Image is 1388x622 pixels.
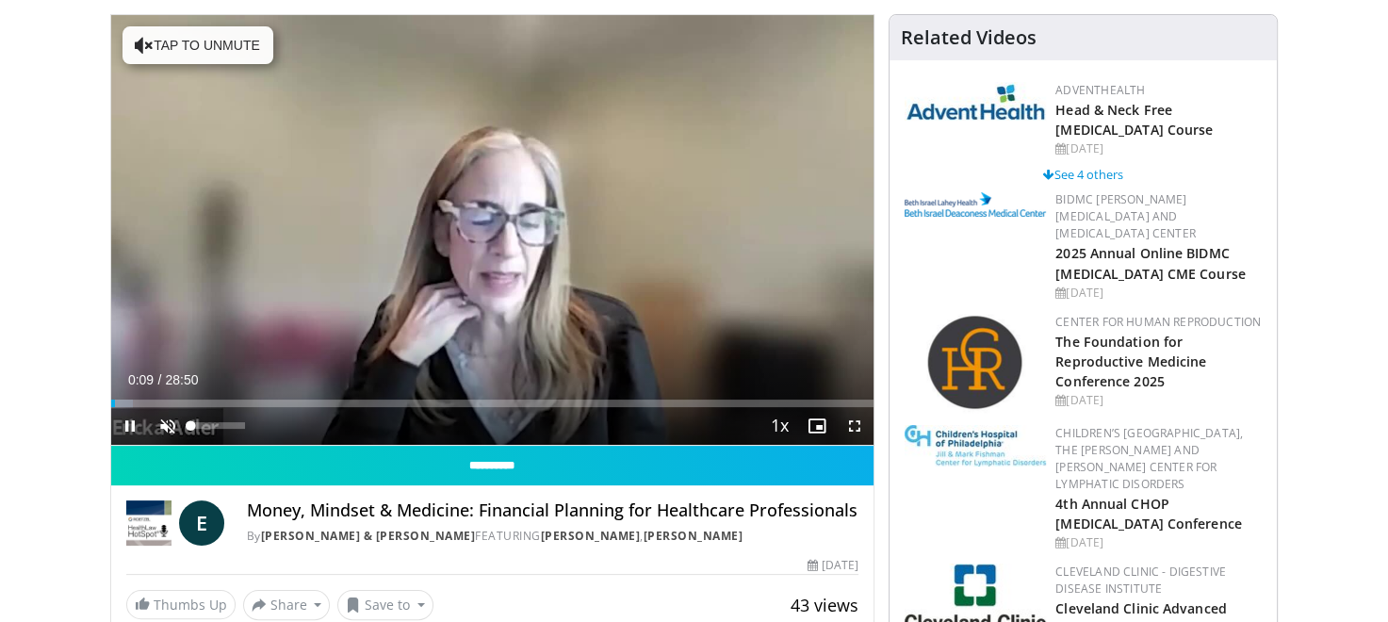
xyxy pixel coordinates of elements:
[905,82,1046,121] img: 5c3c682d-da39-4b33-93a5-b3fb6ba9580b.jpg.150x105_q85_autocrop_double_scale_upscale_version-0.2.jpg
[179,500,224,546] a: E
[1055,285,1262,302] div: [DATE]
[541,528,641,544] a: [PERSON_NAME]
[1055,564,1226,597] a: Cleveland Clinic - Digestive Disease Institute
[247,528,859,545] div: By FEATURING ,
[111,15,874,446] video-js: Video Player
[126,500,171,546] img: Roetzel & Andress
[1043,166,1123,183] a: See 4 others
[808,557,858,574] div: [DATE]
[1055,333,1206,390] a: The Foundation for Reproductive Medicine Conference 2025
[798,407,836,445] button: Enable picture-in-picture mode
[905,192,1046,217] img: c96b19ec-a48b-46a9-9095-935f19585444.png.150x105_q85_autocrop_double_scale_upscale_version-0.2.png
[126,590,236,619] a: Thumbs Up
[122,26,273,64] button: Tap to unmute
[644,528,743,544] a: [PERSON_NAME]
[128,372,154,387] span: 0:09
[760,407,798,445] button: Playback Rate
[191,422,245,429] div: Volume Level
[247,500,859,521] h4: Money, Mindset & Medicine: Financial Planning for Healthcare Professionals
[1055,392,1262,409] div: [DATE]
[158,372,162,387] span: /
[1055,82,1145,98] a: AdventHealth
[1055,534,1262,551] div: [DATE]
[901,26,1037,49] h4: Related Videos
[1055,244,1246,282] a: 2025 Annual Online BIDMC [MEDICAL_DATA] CME Course
[1055,101,1213,139] a: Head & Neck Free [MEDICAL_DATA] Course
[1055,495,1242,532] a: 4th Annual CHOP [MEDICAL_DATA] Conference
[1055,314,1261,330] a: Center for Human Reproduction
[243,590,331,620] button: Share
[261,528,476,544] a: [PERSON_NAME] & [PERSON_NAME]
[337,590,433,620] button: Save to
[926,314,1025,413] img: c058e059-5986-4522-8e32-16b7599f4943.png.150x105_q85_autocrop_double_scale_upscale_version-0.2.png
[1055,140,1262,157] div: [DATE]
[836,407,874,445] button: Fullscreen
[905,425,1046,466] img: ffa5faa8-5a43-44fb-9bed-3795f4b5ac57.jpg.150x105_q85_autocrop_double_scale_upscale_version-0.2.jpg
[791,594,858,616] span: 43 views
[165,372,198,387] span: 28:50
[149,407,187,445] button: Unmute
[111,400,874,407] div: Progress Bar
[1055,191,1196,241] a: BIDMC [PERSON_NAME][MEDICAL_DATA] and [MEDICAL_DATA] Center
[111,407,149,445] button: Pause
[1055,425,1243,492] a: Children’s [GEOGRAPHIC_DATA], The [PERSON_NAME] and [PERSON_NAME] Center for Lymphatic Disorders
